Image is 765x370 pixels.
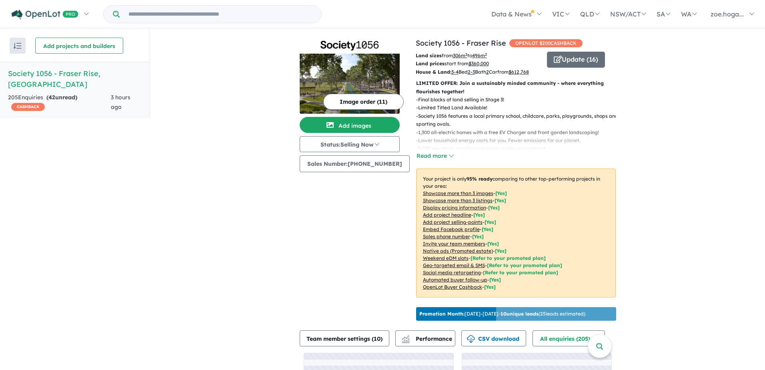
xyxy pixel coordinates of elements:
[465,52,467,56] sup: 2
[8,68,142,90] h5: Society 1056 - Fraser Rise , [GEOGRAPHIC_DATA]
[451,69,459,75] u: 3-4
[416,69,451,75] b: House & Land:
[423,233,470,239] u: Sales phone number
[300,330,389,346] button: Team member settings (10)
[402,338,410,343] img: bar-chart.svg
[416,104,622,112] p: - Limited Titled Land Available!
[711,10,744,18] span: zoe.hoga...
[482,226,493,232] span: [ Yes ]
[469,60,489,66] u: $ 360,000
[416,79,616,96] p: LIMITED OFFER: Join a sustainably minded community - where everything flourishes together!
[423,284,482,290] u: OpenLot Buyer Cashback
[487,262,562,268] span: [Refer to your promoted plan]
[453,52,467,58] u: 306 m
[509,69,529,75] u: $ 612,768
[402,335,409,340] img: line-chart.svg
[467,176,493,182] b: 95 % ready
[48,94,55,101] span: 42
[533,330,605,346] button: All enquiries (205)
[374,335,380,342] span: 10
[35,38,123,54] button: Add projects and builders
[547,52,605,68] button: Update (16)
[509,39,583,47] span: OPENLOT $ 200 CASHBACK
[11,103,45,111] span: CASHBACK
[416,68,541,76] p: Bed Bath Car from
[495,190,507,196] span: [ Yes ]
[419,311,465,317] b: Promotion Month:
[423,226,480,232] u: Embed Facebook profile
[419,310,585,318] p: [DATE] - [DATE] - ( 25 leads estimated)
[495,248,507,254] span: [Yes]
[303,41,397,50] img: Society 1056 - Fraser Rise Logo
[416,60,445,66] b: Land prices
[423,212,471,218] u: Add project headline
[487,241,499,247] span: [ Yes ]
[423,262,485,268] u: Geo-targeted email & SMS
[423,205,486,211] u: Display pricing information
[488,205,500,211] span: [ Yes ]
[467,52,487,58] span: to
[495,197,506,203] span: [ Yes ]
[300,136,400,152] button: Status:Selling Now
[416,52,442,58] b: Land sizes
[416,112,622,129] p: - Society 1056 features a local primary school, childcare, parks, playgrounds, shops and sporting...
[416,52,541,60] p: from
[8,93,111,112] div: 205 Enquir ies
[416,38,506,48] a: Society 1056 - Fraser Rise
[416,151,454,161] button: Read more
[416,60,541,68] p: start from
[486,69,489,75] u: 2
[323,94,404,110] button: Image order (11)
[483,269,558,275] span: [Refer to your promoted plan]
[14,43,22,49] img: sort.svg
[461,330,526,346] button: CSV download
[501,311,539,317] b: 10 unique leads
[12,10,78,20] img: Openlot PRO Logo White
[471,255,546,261] span: [Refer to your promoted plan]
[300,38,400,114] a: Society 1056 - Fraser Rise LogoSociety 1056 - Fraser Rise
[416,137,622,145] p: - Lower household energy costs for you. Fewer emissions for our planet.
[468,69,475,75] u: 2-3
[423,197,493,203] u: Showcase more than 3 listings
[423,248,493,254] u: Native ads (Promoted estate)
[300,155,410,172] button: Sales Number:[PHONE_NUMBER]
[423,190,493,196] u: Showcase more than 3 images
[416,145,622,153] p: - 5,000 new trees creating a greener, cooler environment.
[300,117,400,133] button: Add images
[423,277,487,283] u: Automated buyer follow-up
[46,94,77,101] strong: ( unread)
[485,219,496,225] span: [ Yes ]
[403,335,452,342] span: Performance
[423,269,481,275] u: Social media retargeting
[489,277,501,283] span: [Yes]
[111,94,130,111] span: 3 hours ago
[416,169,616,298] p: Your project is only comparing to other top-performing projects in your area: - - - - - - - - - -...
[472,52,487,58] u: 496 m
[423,219,483,225] u: Add project selling-points
[423,241,485,247] u: Invite your team members
[395,330,455,346] button: Performance
[121,6,320,23] input: Try estate name, suburb, builder or developer
[467,335,475,343] img: download icon
[473,212,485,218] span: [ Yes ]
[300,54,400,114] img: Society 1056 - Fraser Rise
[485,52,487,56] sup: 2
[423,255,469,261] u: Weekend eDM slots
[472,233,484,239] span: [ Yes ]
[484,284,496,290] span: [Yes]
[416,96,622,104] p: - Final blocks of land selling in Stage 3!
[416,129,622,137] p: - 1,300 all-electric homes with a free EV Charger and front garden landscaping!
